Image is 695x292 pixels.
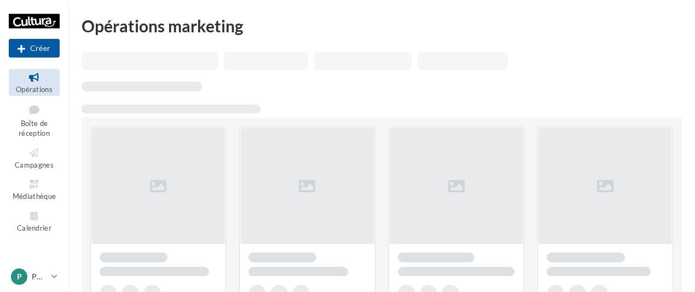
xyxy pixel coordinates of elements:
span: P [17,271,22,282]
p: PUBLIER [32,271,47,282]
a: Opérations [9,69,60,96]
a: Boîte de réception [9,100,60,140]
a: Médiathèque [9,176,60,203]
a: P PUBLIER [9,266,60,287]
span: Opérations [16,85,53,94]
button: Créer [9,39,60,58]
span: Médiathèque [13,192,56,201]
a: Calendrier [9,208,60,234]
a: Campagnes [9,145,60,171]
span: Boîte de réception [19,119,50,138]
div: Opérations marketing [82,18,682,34]
span: Calendrier [17,224,51,232]
div: Nouvelle campagne [9,39,60,58]
span: Campagnes [15,161,54,169]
